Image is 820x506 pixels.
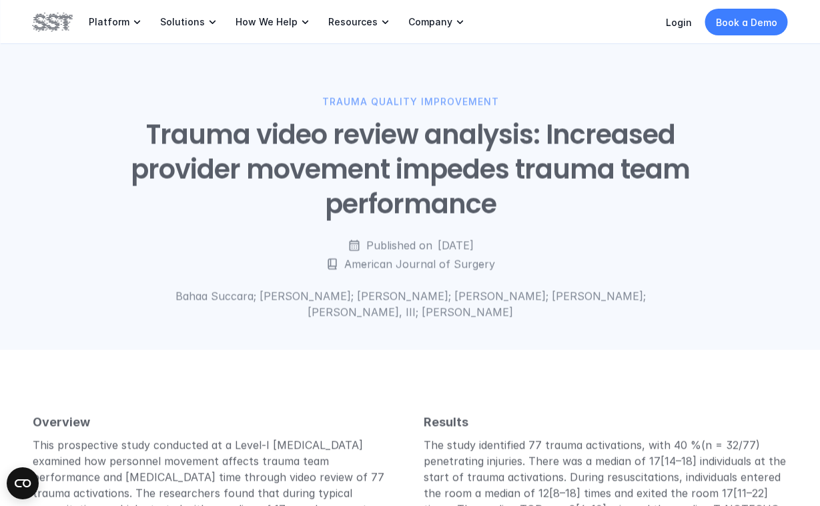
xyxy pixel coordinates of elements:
[437,238,473,254] p: [DATE]
[33,11,73,33] img: SST logo
[33,414,90,431] h6: Overview
[160,16,205,28] p: Solutions
[108,117,713,222] h1: Trauma video review analysis: Increased provider movement impedes trauma team performance
[328,16,378,28] p: Resources
[322,94,498,109] p: TRAUMA QUALITY IMPROVEMENT
[366,238,432,254] p: Published on
[168,288,651,320] p: Bahaa Succara; [PERSON_NAME]; [PERSON_NAME]; [PERSON_NAME]; [PERSON_NAME]; [PERSON_NAME], III; [P...
[344,256,495,272] p: American Journal of Surgery
[705,9,788,35] a: Book a Demo
[408,16,452,28] p: Company
[666,17,692,28] a: Login
[7,467,39,499] button: Open CMP widget
[716,15,777,29] p: Book a Demo
[424,414,468,431] h6: Results
[89,16,129,28] p: Platform
[236,16,298,28] p: How We Help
